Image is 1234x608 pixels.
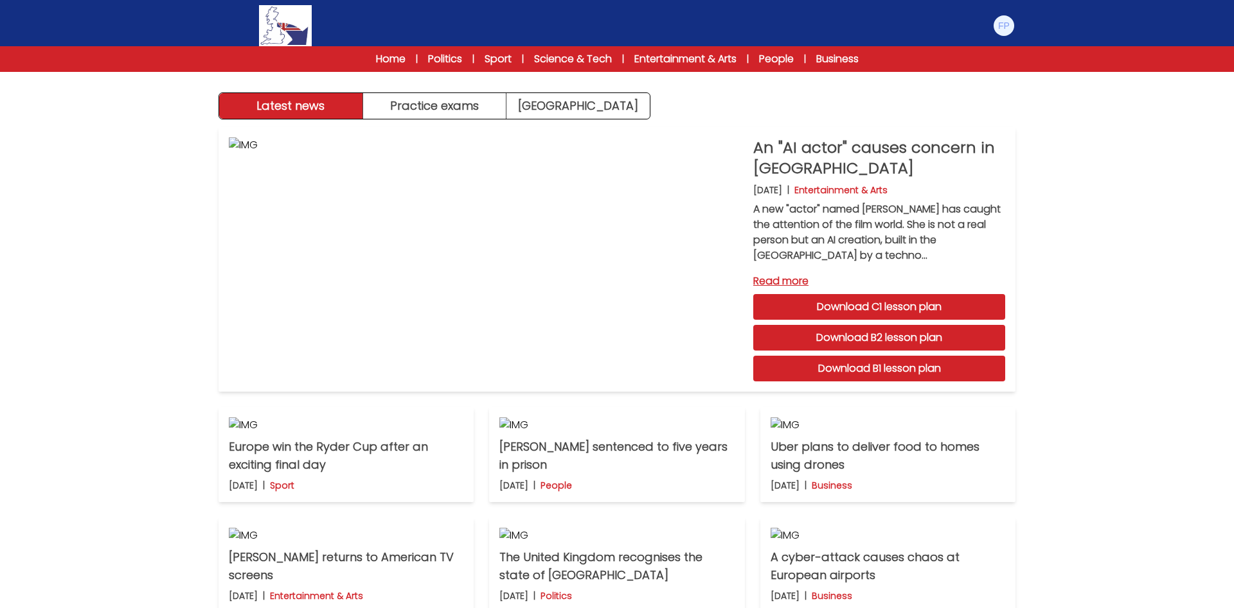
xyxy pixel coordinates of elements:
p: Politics [541,589,572,602]
p: Business [812,479,852,492]
p: Business [812,589,852,602]
span: | [622,53,624,65]
p: A new "actor" named [PERSON_NAME] has caught the attention of the film world. She is not a real p... [753,202,1005,263]
a: [GEOGRAPHIC_DATA] [506,93,650,119]
a: Read more [753,274,1005,289]
span: | [416,53,418,65]
p: Entertainment & Arts [794,184,888,196]
a: Download C1 lesson plan [753,294,1005,320]
b: | [805,479,807,492]
b: | [263,589,265,602]
p: Entertainment & Arts [270,589,363,602]
span: | [747,53,749,65]
a: People [759,51,794,67]
img: Logo [259,5,312,46]
p: [DATE] [229,479,258,492]
a: Home [376,51,406,67]
img: IMG [229,417,463,433]
p: An "AI actor" causes concern in [GEOGRAPHIC_DATA] [753,137,1005,178]
b: | [533,589,535,602]
b: | [787,184,789,196]
img: IMG [499,417,734,433]
a: Politics [428,51,462,67]
img: Frank Puca [994,15,1014,36]
img: IMG [499,528,734,543]
button: Latest news [219,93,363,119]
button: Practice exams [363,93,507,119]
a: Download B1 lesson plan [753,356,1005,381]
p: Uber plans to deliver food to homes using drones [771,438,1005,474]
p: A cyber-attack causes chaos at European airports [771,548,1005,584]
p: People [541,479,572,492]
img: IMG [771,417,1005,433]
img: IMG [771,528,1005,543]
b: | [805,589,807,602]
img: IMG [229,137,743,381]
a: IMG Europe win the Ryder Cup after an exciting final day [DATE] | Sport [219,407,474,502]
a: Logo [219,5,352,46]
a: Download B2 lesson plan [753,325,1005,351]
p: [PERSON_NAME] returns to American TV screens [229,548,463,584]
b: | [533,479,535,492]
p: Sport [270,479,294,492]
span: | [804,53,806,65]
a: IMG Uber plans to deliver food to homes using drones [DATE] | Business [760,407,1015,502]
span: | [522,53,524,65]
img: IMG [229,528,463,543]
p: The United Kingdom recognises the state of [GEOGRAPHIC_DATA] [499,548,734,584]
a: Science & Tech [534,51,612,67]
p: [DATE] [771,589,800,602]
p: [DATE] [499,479,528,492]
a: Entertainment & Arts [634,51,737,67]
p: [DATE] [499,589,528,602]
a: IMG [PERSON_NAME] sentenced to five years in prison [DATE] | People [489,407,744,502]
p: [PERSON_NAME] sentenced to five years in prison [499,438,734,474]
span: | [472,53,474,65]
a: Business [816,51,859,67]
p: [DATE] [229,589,258,602]
p: [DATE] [771,479,800,492]
p: Europe win the Ryder Cup after an exciting final day [229,438,463,474]
b: | [263,479,265,492]
a: Sport [485,51,512,67]
p: [DATE] [753,184,782,196]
